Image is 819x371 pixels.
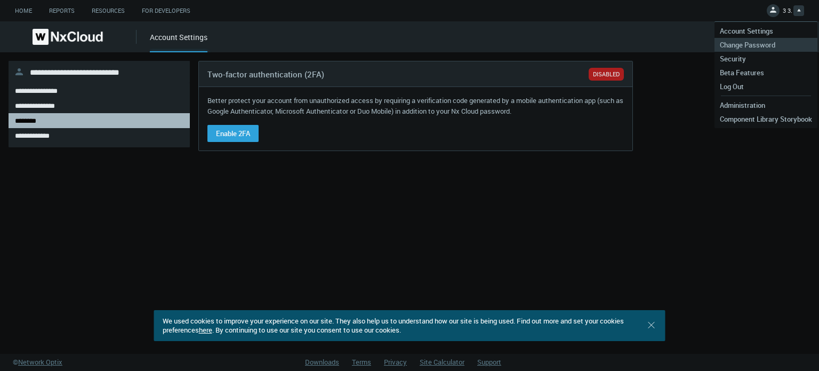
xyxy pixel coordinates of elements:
div: Account Settings [150,31,207,52]
span: . By continuing to use our site you consent to use our cookies. [212,325,401,335]
a: Home [6,4,41,18]
a: Resources [83,4,133,18]
h4: Two-factor authentication (2FA) [207,69,324,79]
a: here [199,325,212,335]
a: Support [477,357,501,367]
span: We used cookies to improve your experience on our site. They also help us to understand how our s... [163,316,624,335]
span: Network Optix [18,357,62,367]
img: Nx Cloud logo [33,29,103,45]
span: 3 3. [783,6,792,19]
a: Account Settings [714,24,817,38]
a: Downloads [305,357,339,367]
span: Better protect your account from unauthorized access by requiring a verification code generated b... [207,96,623,116]
a: Beta Features [714,66,817,80]
a: Site Calculator [420,357,464,367]
span: Change Password [714,40,781,50]
a: Security [714,52,817,66]
span: Security [714,54,751,64]
span: Log Out [714,82,749,91]
span: Component Library Storybook [714,114,817,124]
a: Reports [41,4,83,18]
a: Terms [352,357,371,367]
a: Change Password [714,38,817,52]
a: ©Network Optix [13,357,62,368]
a: Privacy [384,357,407,367]
span: Beta Features [714,68,769,77]
a: For Developers [133,4,199,18]
a: Administration [714,98,817,112]
span: Administration [714,100,770,110]
span: Account Settings [714,26,778,36]
a: DISABLED [589,68,624,81]
button: Enable 2FA [207,125,259,142]
a: Component Library Storybook [714,112,817,126]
